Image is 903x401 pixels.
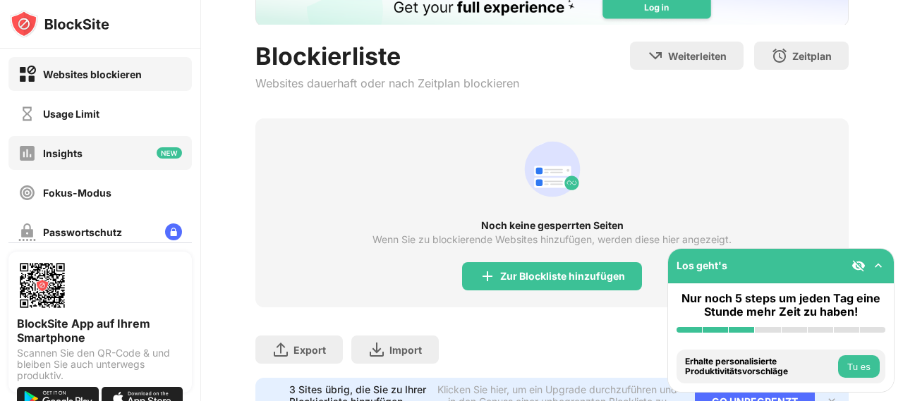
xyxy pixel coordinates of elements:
div: Fokus-Modus [43,187,111,199]
div: Usage Limit [43,108,99,120]
img: lock-menu.svg [165,223,182,240]
img: eye-not-visible.svg [852,259,866,273]
img: insights-off.svg [18,144,36,162]
div: Insights [43,147,83,159]
div: Websites blockieren [43,68,142,80]
img: options-page-qr-code.png [17,260,68,311]
div: Blockierliste [255,42,519,70]
img: omni-setup-toggle.svg [871,259,885,273]
img: block-on.svg [18,66,36,83]
div: Export [293,344,326,356]
img: focus-off.svg [18,184,36,202]
button: Tu es [838,355,880,378]
img: logo-blocksite.svg [10,10,109,38]
div: Zeitplan [792,50,832,62]
div: Websites dauerhaft oder nach Zeitplan blockieren [255,76,519,90]
div: Nur noch 5 steps um jeden Tag eine Stunde mehr Zeit zu haben! [677,292,885,319]
div: Weiterleiten [668,50,727,62]
div: animation [519,135,586,203]
img: new-icon.svg [157,147,182,159]
img: password-protection-off.svg [18,223,36,241]
img: time-usage-off.svg [18,105,36,123]
div: Import [389,344,422,356]
div: Wenn Sie zu blockierende Websites hinzufügen, werden diese hier angezeigt. [372,234,732,245]
div: Noch keine gesperrten Seiten [255,220,849,231]
div: Scannen Sie den QR-Code & und bleiben Sie auch unterwegs produktiv. [17,347,183,381]
div: Zur Blockliste hinzufügen [500,271,625,282]
div: Passwortschutz [43,226,122,238]
div: Erhalte personalisierte Produktivitätsvorschläge [685,357,835,377]
div: BlockSite App auf Ihrem Smartphone [17,316,183,345]
div: Los geht's [677,259,727,271]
